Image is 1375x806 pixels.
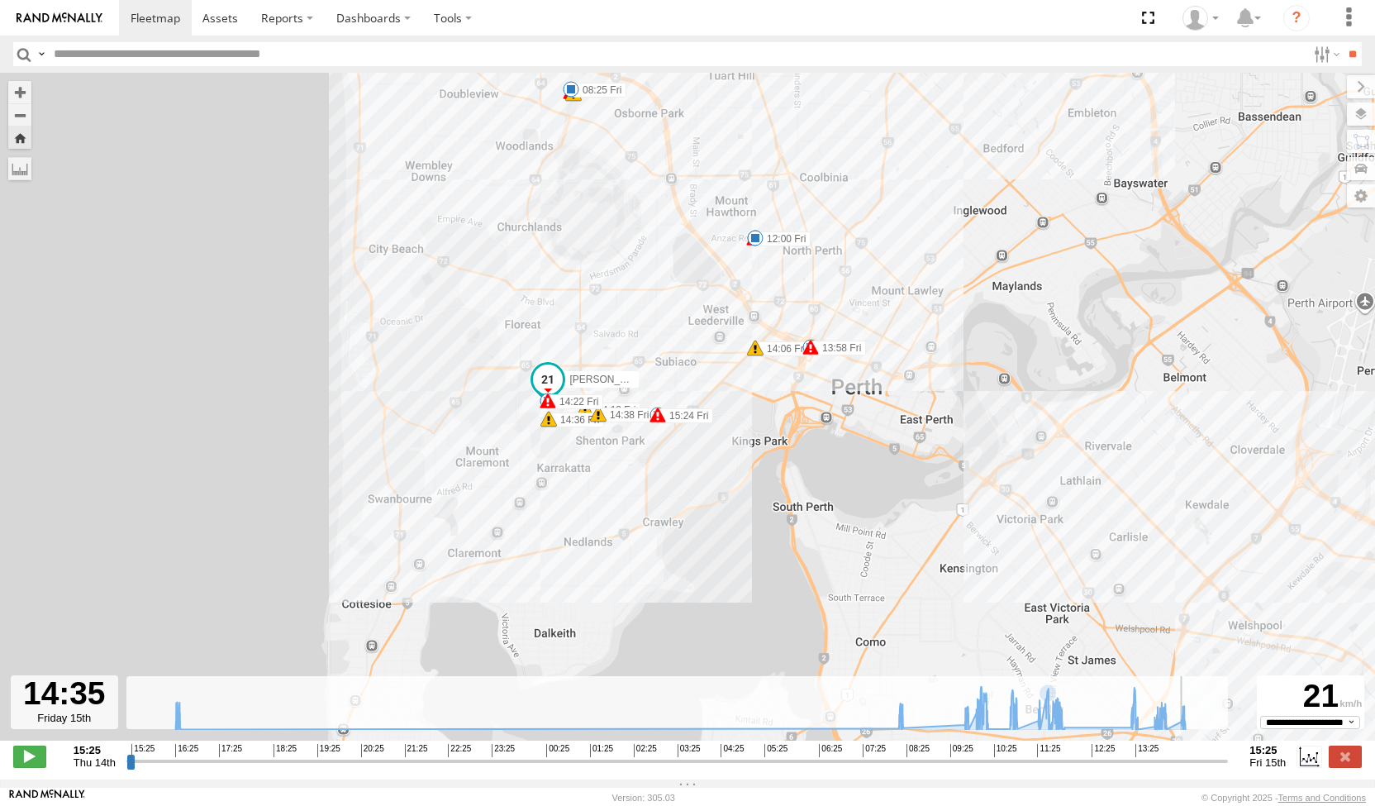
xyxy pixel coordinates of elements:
[863,744,886,757] span: 07:25
[678,744,701,757] span: 03:25
[317,744,340,757] span: 19:25
[546,744,569,757] span: 00:25
[571,83,626,98] label: 08:25 Fri
[448,744,471,757] span: 22:25
[1037,744,1060,757] span: 11:25
[175,744,198,757] span: 16:25
[811,341,866,355] label: 13:58 Fri
[569,374,739,385] span: [PERSON_NAME] (new)Tech 1IJX358
[612,793,675,803] div: Version: 305.03
[1201,793,1366,803] div: © Copyright 2025 -
[9,789,85,806] a: Visit our Website
[405,744,428,757] span: 21:25
[1283,5,1310,31] i: ?
[721,744,744,757] span: 04:25
[361,744,384,757] span: 20:25
[17,12,102,24] img: rand-logo.svg
[1278,793,1366,803] a: Terms and Conditions
[1135,744,1159,757] span: 13:25
[1092,744,1115,757] span: 12:25
[548,394,603,409] label: 14:22 Fri
[634,744,657,757] span: 02:25
[585,403,640,417] label: 14:13 Fri
[492,744,515,757] span: 23:25
[549,413,604,427] label: 14:36 Fri
[764,744,787,757] span: 05:25
[950,744,973,757] span: 09:25
[1347,184,1375,207] label: Map Settings
[8,157,31,180] label: Measure
[819,744,842,757] span: 06:25
[1249,756,1286,769] span: Fri 15th Aug 2025
[8,81,31,103] button: Zoom in
[219,744,242,757] span: 17:25
[1307,42,1343,66] label: Search Filter Options
[598,408,654,422] label: 14:38 Fri
[13,746,46,767] label: Play/Stop
[74,756,116,769] span: Thu 14th Aug 2025
[658,408,713,423] label: 15:24 Fri
[1249,744,1286,756] strong: 15:25
[994,744,1017,757] span: 10:25
[8,126,31,149] button: Zoom Home
[1329,746,1362,767] label: Close
[131,744,155,757] span: 15:25
[565,85,582,102] div: 5
[1177,6,1225,31] div: Brendan Sinclair
[590,744,613,757] span: 01:25
[746,230,763,246] div: 5
[274,744,297,757] span: 18:25
[8,103,31,126] button: Zoom out
[755,341,811,356] label: 14:06 Fri
[906,744,930,757] span: 08:25
[1259,678,1362,716] div: 21
[74,744,116,756] strong: 15:25
[35,42,48,66] label: Search Query
[563,83,579,100] div: 14
[755,231,811,246] label: 12:00 Fri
